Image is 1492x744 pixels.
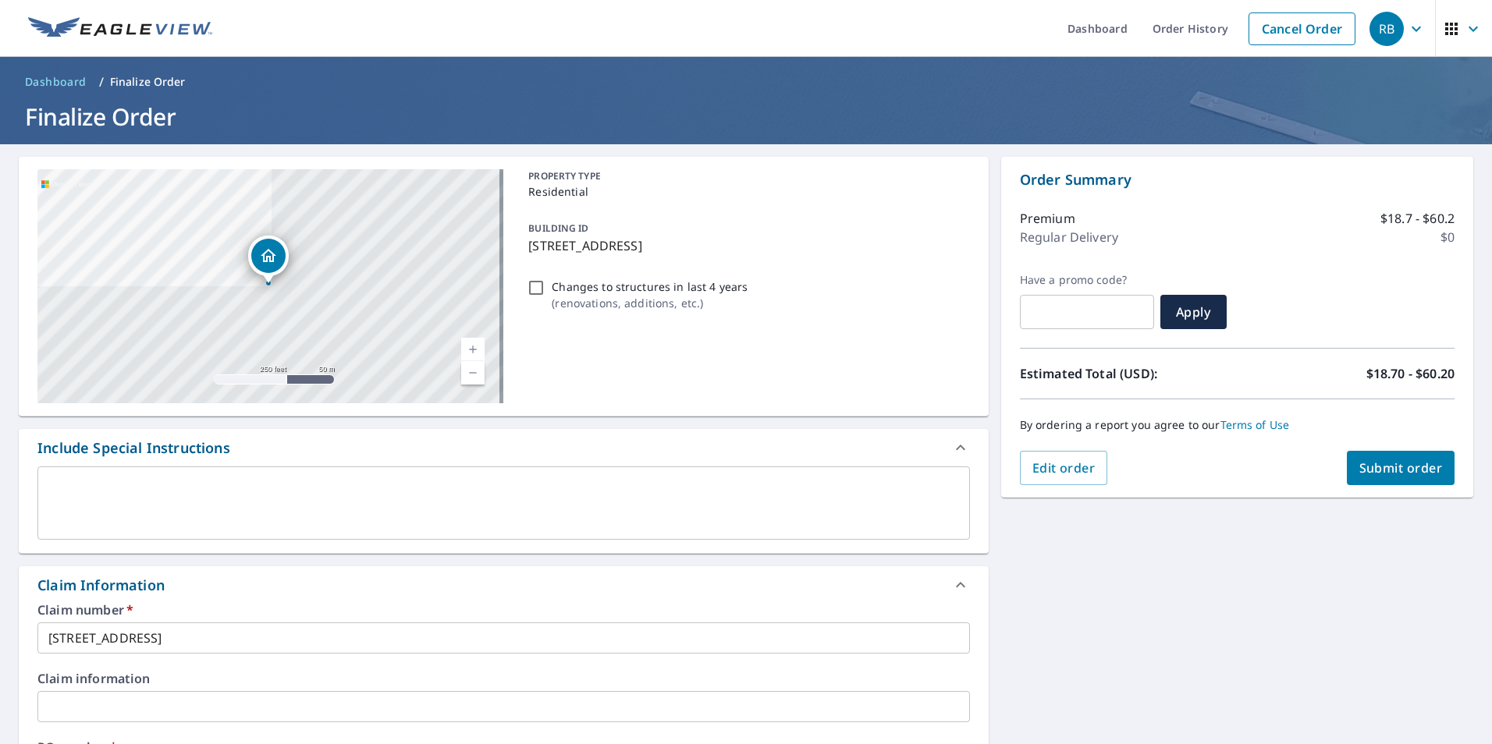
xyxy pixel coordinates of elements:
nav: breadcrumb [19,69,1473,94]
p: $18.70 - $60.20 [1366,364,1455,383]
p: By ordering a report you agree to our [1020,418,1455,432]
a: Current Level 17, Zoom Out [461,361,485,384]
p: Estimated Total (USD): [1020,364,1238,383]
p: ( renovations, additions, etc. ) [552,295,748,311]
div: RB [1369,12,1404,46]
button: Submit order [1347,451,1455,485]
span: Submit order [1359,459,1443,477]
label: Have a promo code? [1020,273,1154,287]
p: Order Summary [1020,169,1455,190]
p: PROPERTY TYPE [528,169,963,183]
div: Dropped pin, building 1, Residential property, 2117 NW 9th Ave Battle Ground, WA 98604 [248,236,289,284]
p: Finalize Order [110,74,186,90]
div: Claim Information [19,566,989,604]
p: $0 [1440,228,1455,246]
p: Premium [1020,209,1075,228]
h1: Finalize Order [19,101,1473,133]
p: Regular Delivery [1020,228,1118,246]
span: Apply [1173,303,1214,321]
p: Residential [528,183,963,200]
a: Cancel Order [1249,12,1355,45]
p: [STREET_ADDRESS] [528,236,963,255]
a: Terms of Use [1220,417,1290,432]
div: Claim Information [37,575,165,596]
p: BUILDING ID [528,221,588,235]
span: Edit order [1032,459,1096,477]
label: Claim information [37,672,970,685]
p: $18.7 - $60.2 [1380,209,1455,228]
button: Edit order [1020,451,1108,485]
label: Claim number [37,604,970,616]
li: / [99,73,104,91]
span: Dashboard [25,74,87,90]
a: Current Level 17, Zoom In [461,338,485,361]
button: Apply [1160,295,1227,329]
img: EV Logo [28,17,212,41]
a: Dashboard [19,69,93,94]
p: Changes to structures in last 4 years [552,278,748,295]
div: Include Special Instructions [37,438,230,459]
div: Include Special Instructions [19,429,989,466]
